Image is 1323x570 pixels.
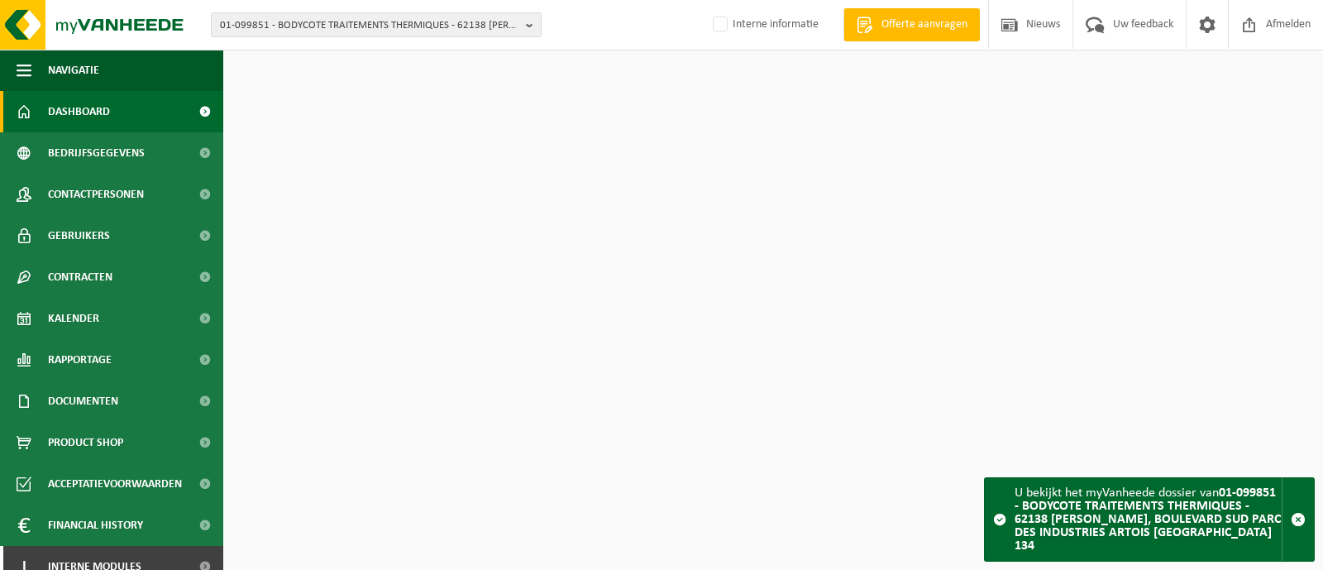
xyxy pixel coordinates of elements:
[211,12,542,37] button: 01-099851 - BODYCOTE TRAITEMENTS THERMIQUES - 62138 [PERSON_NAME], BOULEVARD SUD PARC DES INDUSTR...
[220,13,519,38] span: 01-099851 - BODYCOTE TRAITEMENTS THERMIQUES - 62138 [PERSON_NAME], BOULEVARD SUD PARC DES INDUSTR...
[709,12,819,37] label: Interne informatie
[48,505,143,546] span: Financial History
[48,298,99,339] span: Kalender
[48,339,112,381] span: Rapportage
[1015,478,1282,561] div: U bekijkt het myVanheede dossier van
[48,381,118,422] span: Documenten
[48,91,110,132] span: Dashboard
[1015,486,1281,553] strong: 01-099851 - BODYCOTE TRAITEMENTS THERMIQUES - 62138 [PERSON_NAME], BOULEVARD SUD PARC DES INDUSTR...
[48,422,123,463] span: Product Shop
[48,132,145,174] span: Bedrijfsgegevens
[48,215,110,256] span: Gebruikers
[48,50,99,91] span: Navigatie
[843,8,980,41] a: Offerte aanvragen
[48,463,182,505] span: Acceptatievoorwaarden
[877,17,972,33] span: Offerte aanvragen
[48,256,112,298] span: Contracten
[48,174,144,215] span: Contactpersonen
